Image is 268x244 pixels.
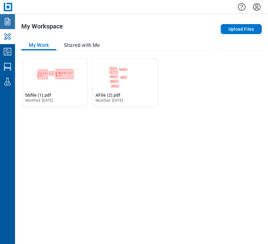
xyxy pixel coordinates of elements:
span: AFile (2).pdf [95,93,120,98]
svg: Labs [3,77,13,87]
svg: Studio Sessions [3,62,13,72]
div: Open AFile (2).pdf in Editor [93,58,158,107]
div: Open bbfile (1).pdf in Editor [23,58,88,107]
button: My Work [21,40,56,50]
button: Upload Files [221,24,262,34]
button: Settings [252,2,262,12]
img: AFile (2).pdf [93,58,157,89]
h1: My Workspace [21,23,63,33]
span: Modified: [DATE] [95,98,123,103]
svg: Studio Projects [3,47,13,57]
span: Modified: [DATE] [25,98,53,103]
button: Shared with Me [56,40,107,50]
span: bbfile (1).pdf [25,93,51,98]
svg: Documents [3,17,13,27]
svg: My Workspace [3,32,13,42]
img: bbfile (1).pdf [23,58,87,89]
